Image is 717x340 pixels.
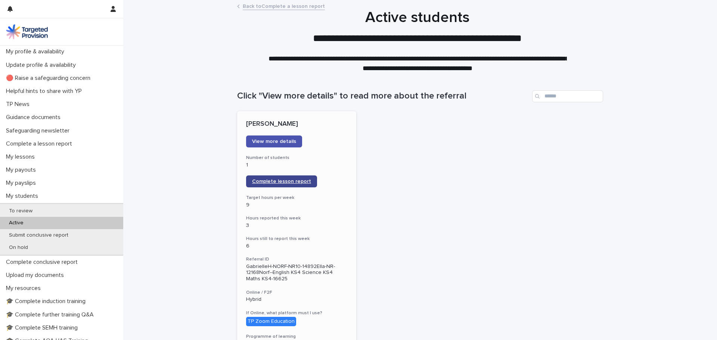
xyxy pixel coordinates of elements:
[3,180,42,187] p: My payslips
[237,91,529,102] h1: Click "View more details" to read more about the referral
[532,90,603,102] input: Search
[243,1,325,10] a: Back toComplete a lesson report
[246,155,347,161] h3: Number of students
[246,175,317,187] a: Complete lesson report
[252,139,296,144] span: View more details
[6,24,48,39] img: M5nRWzHhSzIhMunXDL62
[246,202,347,208] p: 9
[3,298,91,305] p: 🎓 Complete induction training
[3,62,82,69] p: Update profile & availability
[3,166,42,174] p: My payouts
[246,236,347,242] h3: Hours still to report this week
[246,195,347,201] h3: Target hours per week
[246,263,347,282] p: GabrielleH-NORF-NR10-14892Ella-NR-12168Norf--English KS4 Science KS4 Maths KS4-16625
[246,222,347,229] p: 3
[3,220,30,226] p: Active
[3,311,100,318] p: 🎓 Complete further training Q&A
[3,140,78,147] p: Complete a lesson report
[3,153,41,160] p: My lessons
[3,127,75,134] p: Safeguarding newsletter
[3,75,96,82] p: 🔴 Raise a safeguarding concern
[3,101,35,108] p: TP News
[246,215,347,221] h3: Hours reported this week
[3,272,70,279] p: Upload my documents
[3,88,88,95] p: Helpful hints to share with YP
[246,310,347,316] h3: If Online, what platform must I use?
[252,179,311,184] span: Complete lesson report
[3,285,47,292] p: My resources
[246,334,347,340] h3: Programme of learning
[246,120,347,128] p: [PERSON_NAME]
[3,259,84,266] p: Complete conclusive report
[246,135,302,147] a: View more details
[246,290,347,296] h3: Online / F2F
[3,324,84,331] p: 🎓 Complete SEMH training
[246,243,347,249] p: 6
[3,244,34,251] p: On hold
[246,296,347,303] p: Hybrid
[3,193,44,200] p: My students
[3,48,70,55] p: My profile & availability
[235,9,600,26] h1: Active students
[3,114,66,121] p: Guidance documents
[246,162,347,168] p: 1
[3,208,38,214] p: To review
[3,232,74,238] p: Submit conclusive report
[246,256,347,262] h3: Referral ID
[246,317,296,326] div: TP Zoom Education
